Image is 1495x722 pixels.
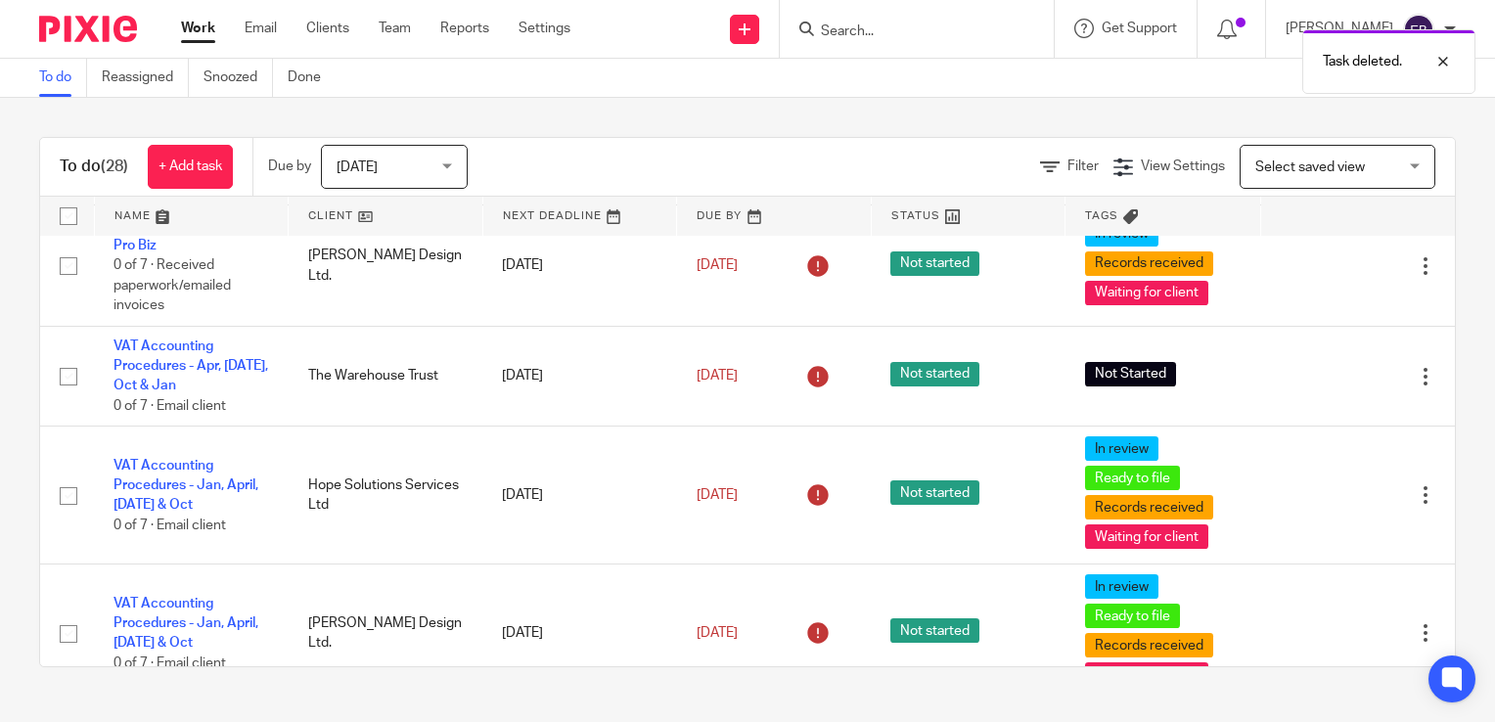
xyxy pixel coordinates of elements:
[148,145,233,189] a: + Add task
[113,519,226,532] span: 0 of 7 · Email client
[113,258,231,312] span: 0 of 7 · Received paperwork/emailed invoices
[1085,604,1180,628] span: Ready to file
[113,459,258,513] a: VAT Accounting Procedures - Jan, April, [DATE] & Oct
[482,326,677,427] td: [DATE]
[519,19,570,38] a: Settings
[113,656,226,670] span: 0 of 7 · Email client
[289,564,483,702] td: [PERSON_NAME] Design Ltd.
[482,205,677,326] td: [DATE]
[289,205,483,326] td: [PERSON_NAME] Design Ltd.
[1255,160,1365,174] span: Select saved view
[1067,159,1099,173] span: Filter
[890,618,979,643] span: Not started
[697,369,738,383] span: [DATE]
[1085,251,1213,276] span: Records received
[890,251,979,276] span: Not started
[1403,14,1434,45] img: svg%3E
[1141,159,1225,173] span: View Settings
[890,362,979,386] span: Not started
[1085,362,1176,386] span: Not Started
[288,59,336,97] a: Done
[1085,466,1180,490] span: Ready to file
[1323,52,1402,71] p: Task deleted.
[204,59,273,97] a: Snoozed
[289,326,483,427] td: The Warehouse Trust
[101,158,128,174] span: (28)
[113,218,266,251] a: Quarterly Bookkeeping - Pro Biz
[102,59,189,97] a: Reassigned
[440,19,489,38] a: Reports
[289,427,483,564] td: Hope Solutions Services Ltd
[1085,495,1213,519] span: Records received
[1085,524,1208,549] span: Waiting for client
[39,16,137,42] img: Pixie
[113,399,226,413] span: 0 of 7 · Email client
[60,157,128,177] h1: To do
[697,258,738,272] span: [DATE]
[482,564,677,702] td: [DATE]
[245,19,277,38] a: Email
[697,488,738,502] span: [DATE]
[1085,574,1158,599] span: In review
[1085,662,1208,687] span: Waiting for client
[268,157,311,176] p: Due by
[890,480,979,505] span: Not started
[337,160,378,174] span: [DATE]
[39,59,87,97] a: To do
[113,597,258,651] a: VAT Accounting Procedures - Jan, April, [DATE] & Oct
[697,626,738,640] span: [DATE]
[482,427,677,564] td: [DATE]
[1085,210,1118,221] span: Tags
[1085,281,1208,305] span: Waiting for client
[379,19,411,38] a: Team
[306,19,349,38] a: Clients
[181,19,215,38] a: Work
[1085,633,1213,657] span: Records received
[1085,436,1158,461] span: In review
[113,339,268,393] a: VAT Accounting Procedures - Apr, [DATE], Oct & Jan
